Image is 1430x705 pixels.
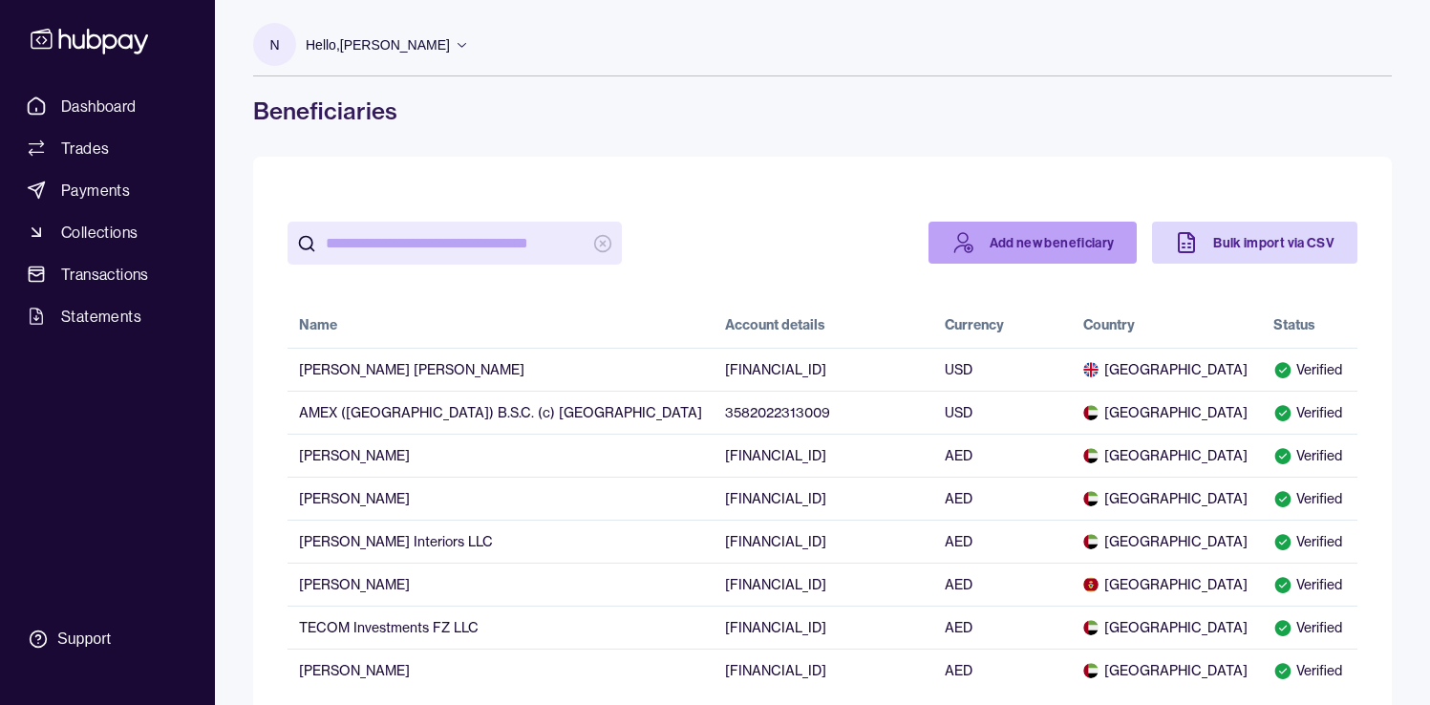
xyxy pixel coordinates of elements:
td: [PERSON_NAME] Interiors LLC [288,520,714,563]
div: Country [1083,315,1135,334]
a: Transactions [19,257,196,291]
span: [GEOGRAPHIC_DATA] [1083,532,1251,551]
td: [PERSON_NAME] [288,477,714,520]
div: Currency [945,315,1004,334]
td: USD [933,391,1071,434]
span: [GEOGRAPHIC_DATA] [1083,489,1251,508]
span: [GEOGRAPHIC_DATA] [1083,618,1251,637]
td: AED [933,434,1071,477]
td: [FINANCIAL_ID] [714,563,933,606]
div: Support [57,629,111,650]
span: Collections [61,221,138,244]
a: Dashboard [19,89,196,123]
span: [GEOGRAPHIC_DATA] [1083,575,1251,594]
td: USD [933,348,1071,391]
div: Verified [1273,575,1346,594]
div: Verified [1273,532,1346,551]
span: Statements [61,305,141,328]
div: Verified [1273,403,1346,422]
div: Account details [725,315,825,334]
span: Trades [61,137,109,160]
td: AED [933,649,1071,692]
td: [FINANCIAL_ID] [714,434,933,477]
div: Verified [1273,446,1346,465]
span: Transactions [61,263,149,286]
td: AMEX ([GEOGRAPHIC_DATA]) B.S.C. (c) [GEOGRAPHIC_DATA] [288,391,714,434]
td: [PERSON_NAME] [288,649,714,692]
span: [GEOGRAPHIC_DATA] [1083,446,1251,465]
td: [FINANCIAL_ID] [714,606,933,649]
a: Collections [19,215,196,249]
div: Verified [1273,661,1346,680]
td: TECOM Investments FZ LLC [288,606,714,649]
a: Bulk import via CSV [1152,222,1357,264]
input: search [326,222,584,265]
div: Status [1273,315,1315,334]
td: [PERSON_NAME] [PERSON_NAME] [288,348,714,391]
span: Payments [61,179,130,202]
span: [GEOGRAPHIC_DATA] [1083,360,1251,379]
p: N [269,34,279,55]
a: Support [19,619,196,659]
td: AED [933,477,1071,520]
td: [PERSON_NAME] [288,563,714,606]
td: [PERSON_NAME] [288,434,714,477]
div: Verified [1273,360,1346,379]
td: AED [933,563,1071,606]
td: [FINANCIAL_ID] [714,477,933,520]
span: Dashboard [61,95,137,117]
td: [FINANCIAL_ID] [714,348,933,391]
a: Statements [19,299,196,333]
h1: Beneficiaries [253,96,1392,126]
a: Trades [19,131,196,165]
span: [GEOGRAPHIC_DATA] [1083,403,1251,422]
td: AED [933,606,1071,649]
span: [GEOGRAPHIC_DATA] [1083,661,1251,680]
div: Name [299,315,337,334]
a: Payments [19,173,196,207]
a: Add new beneficiary [928,222,1138,264]
p: Hello, [PERSON_NAME] [306,34,450,55]
td: [FINANCIAL_ID] [714,520,933,563]
div: Verified [1273,618,1346,637]
td: AED [933,520,1071,563]
td: 3582022313009 [714,391,933,434]
div: Verified [1273,489,1346,508]
td: [FINANCIAL_ID] [714,649,933,692]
